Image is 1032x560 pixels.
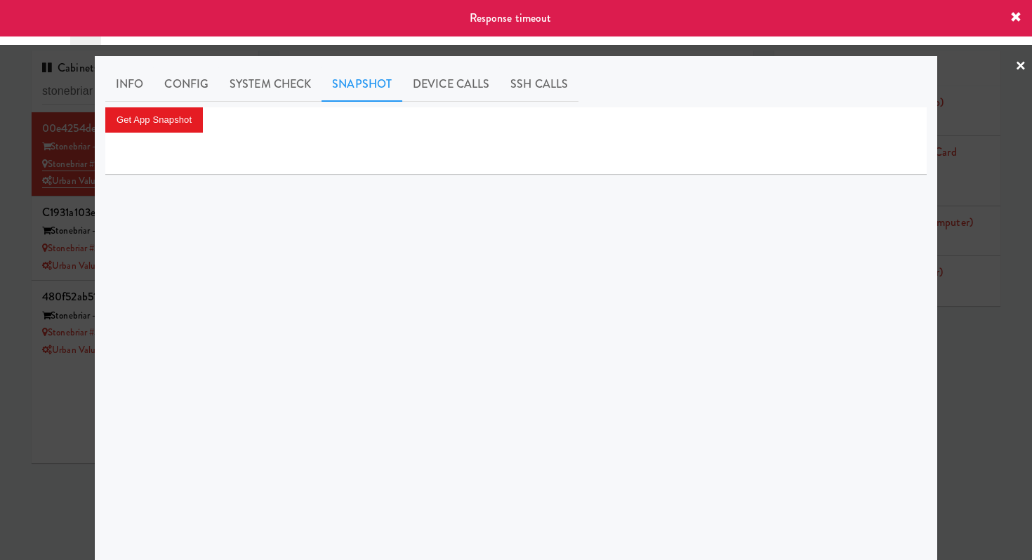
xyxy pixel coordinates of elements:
span: Response timeout [470,10,552,26]
a: Snapshot [322,67,402,102]
a: Info [105,67,154,102]
a: × [1015,45,1026,88]
a: SSH Calls [500,67,578,102]
button: Get App Snapshot [105,107,203,133]
a: System Check [219,67,322,102]
a: Config [154,67,219,102]
a: Device Calls [402,67,500,102]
